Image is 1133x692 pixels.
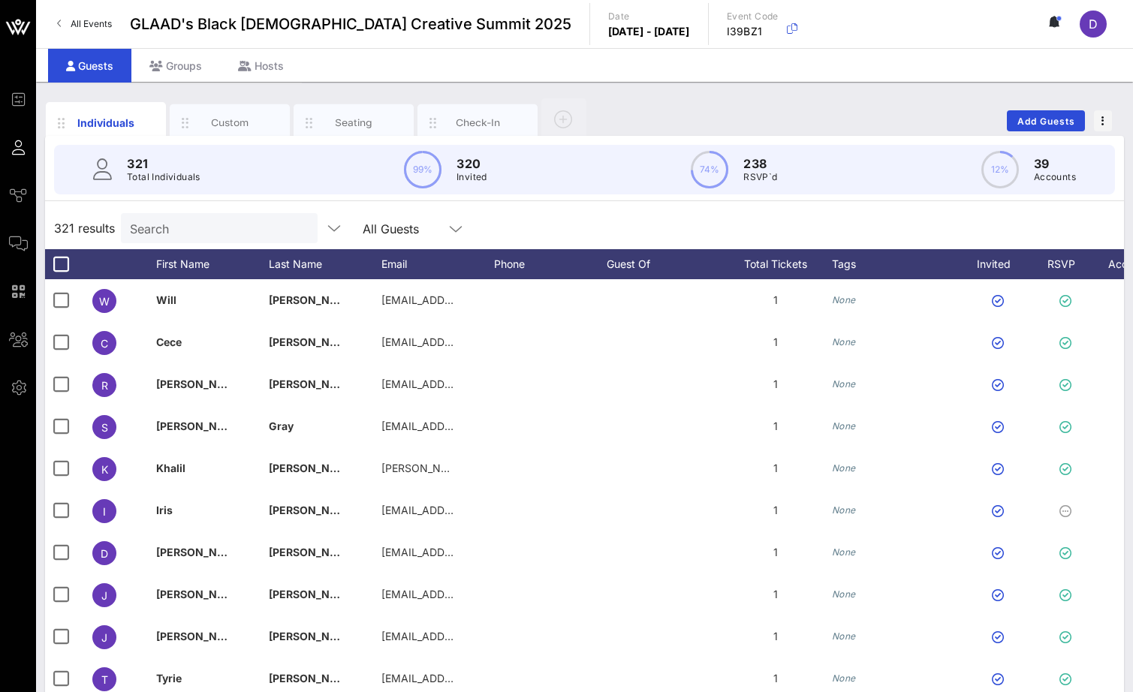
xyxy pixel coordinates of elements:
[197,116,264,130] div: Custom
[457,170,487,185] p: Invited
[381,504,562,516] span: [EMAIL_ADDRESS][DOMAIN_NAME]
[381,546,562,558] span: [EMAIL_ADDRESS][DOMAIN_NAME]
[727,24,779,39] p: I39BZ1
[832,294,856,305] i: None
[131,49,220,83] div: Groups
[156,672,182,684] span: Tyrie
[269,672,357,684] span: [PERSON_NAME]
[832,420,856,432] i: None
[269,588,357,600] span: [PERSON_NAME]
[321,116,387,130] div: Seating
[1017,116,1076,127] span: Add Guests
[73,115,140,131] div: Individuals
[130,13,571,35] span: GLAAD's Black [DEMOGRAPHIC_DATA] Creative Summit 2025
[101,631,107,644] span: J
[99,295,110,308] span: W
[156,378,245,390] span: [PERSON_NAME]
[103,505,106,518] span: I
[607,249,719,279] div: Guest Of
[101,547,108,560] span: D
[269,378,357,390] span: [PERSON_NAME]
[48,49,131,83] div: Guests
[832,378,856,390] i: None
[743,170,777,185] p: RSVP`d
[719,321,832,363] div: 1
[48,12,121,36] a: All Events
[381,462,649,474] span: [PERSON_NAME][EMAIL_ADDRESS][DOMAIN_NAME]
[101,463,108,476] span: K
[1042,249,1095,279] div: RSVP
[269,630,357,642] span: [PERSON_NAME]
[719,249,832,279] div: Total Tickets
[832,588,856,600] i: None
[719,279,832,321] div: 1
[1007,110,1085,131] button: Add Guests
[269,546,357,558] span: [PERSON_NAME]
[608,9,690,24] p: Date
[156,546,245,558] span: [PERSON_NAME]
[719,615,832,657] div: 1
[269,335,357,348] span: [PERSON_NAME]
[381,672,649,684] span: [EMAIL_ADDRESS][PERSON_NAME][DOMAIN_NAME]
[363,222,419,236] div: All Guests
[381,378,562,390] span: [EMAIL_ADDRESS][DOMAIN_NAME]
[354,213,474,243] div: All Guests
[127,170,200,185] p: Total Individuals
[608,24,690,39] p: [DATE] - [DATE]
[1034,170,1076,185] p: Accounts
[719,573,832,615] div: 1
[832,546,856,558] i: None
[269,293,357,306] span: [PERSON_NAME]
[269,420,294,432] span: Gray
[101,673,108,686] span: T
[832,249,960,279] div: Tags
[101,337,108,350] span: C
[381,420,562,432] span: [EMAIL_ADDRESS][DOMAIN_NAME]
[444,116,511,130] div: Check-In
[494,249,607,279] div: Phone
[156,504,173,516] span: Iris
[269,504,357,516] span: [PERSON_NAME]
[381,630,562,642] span: [EMAIL_ADDRESS][DOMAIN_NAME]
[220,49,302,83] div: Hosts
[719,405,832,447] div: 1
[727,9,779,24] p: Event Code
[156,420,245,432] span: [PERSON_NAME]
[381,293,562,306] span: [EMAIL_ADDRESS][DOMAIN_NAME]
[156,249,269,279] div: First Name
[719,531,832,573] div: 1
[832,462,856,474] i: None
[832,336,856,348] i: None
[269,462,357,474] span: [PERSON_NAME]
[1080,11,1107,38] div: D
[381,588,562,600] span: [EMAIL_ADDRESS][DOMAIN_NAME]
[832,672,856,684] i: None
[101,589,107,602] span: J
[1034,155,1076,173] p: 39
[832,504,856,516] i: None
[71,18,112,29] span: All Events
[743,155,777,173] p: 238
[54,219,115,237] span: 321 results
[719,363,832,405] div: 1
[832,630,856,642] i: None
[156,630,245,642] span: [PERSON_NAME]
[127,155,200,173] p: 321
[156,335,182,348] span: Cece
[457,155,487,173] p: 320
[101,421,108,434] span: S
[156,462,185,474] span: Khalil
[719,447,832,489] div: 1
[960,249,1042,279] div: Invited
[381,335,562,348] span: [EMAIL_ADDRESS][DOMAIN_NAME]
[156,293,176,306] span: Will
[269,249,381,279] div: Last Name
[156,588,245,600] span: [PERSON_NAME]
[381,249,494,279] div: Email
[1089,17,1098,32] span: D
[719,489,832,531] div: 1
[101,379,108,392] span: R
